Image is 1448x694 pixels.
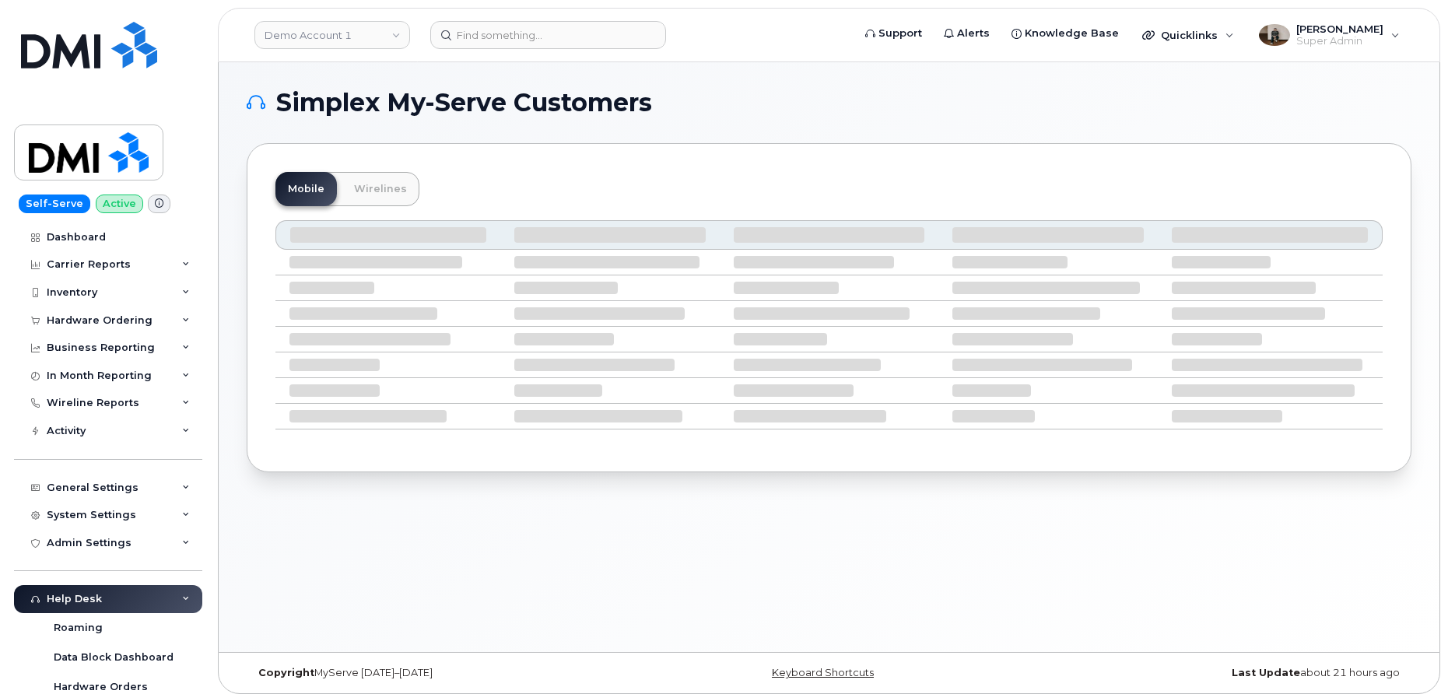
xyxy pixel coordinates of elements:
[275,172,337,206] a: Mobile
[772,667,874,678] a: Keyboard Shortcuts
[276,91,652,114] span: Simplex My-Serve Customers
[247,667,635,679] div: MyServe [DATE]–[DATE]
[342,172,419,206] a: Wirelines
[1023,667,1411,679] div: about 21 hours ago
[258,667,314,678] strong: Copyright
[1232,667,1300,678] strong: Last Update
